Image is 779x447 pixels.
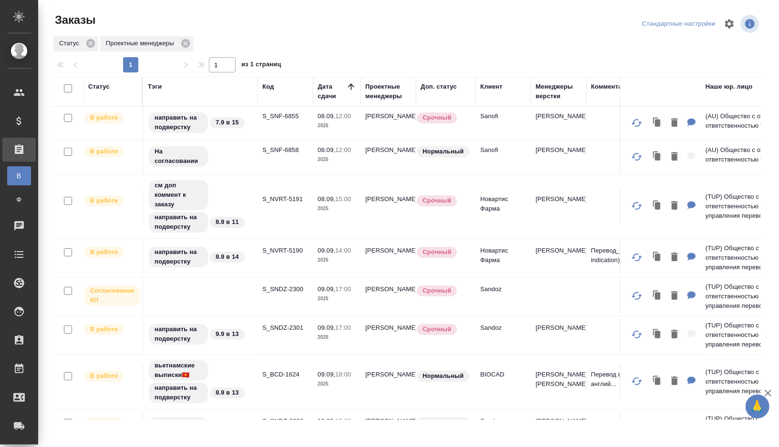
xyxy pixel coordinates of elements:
p: 15:00 [335,195,351,203]
p: 09.09, [318,371,335,378]
td: [PERSON_NAME] [361,365,416,398]
p: Нормальный [423,418,464,427]
td: [PERSON_NAME] [361,241,416,274]
p: 09.09, [318,247,335,254]
p: В работе [90,418,118,427]
p: Срочный [423,196,451,205]
div: Выставляется автоматически, если на указанный объем услуг необходимо больше времени в стандартном... [416,323,471,336]
p: S_SNDZ-2300 [262,284,308,294]
p: BIOCAD [480,370,526,379]
p: В работе [90,147,118,156]
a: В [7,166,31,185]
p: S_NVRT-5191 [262,194,308,204]
a: Ф [7,190,31,209]
div: Выставляет ПМ после принятия заказа от КМа [83,145,137,158]
button: Удалить [666,113,683,133]
span: из 1 страниц [241,59,281,72]
p: Срочный [423,325,451,334]
button: Удалить [666,418,683,438]
button: Обновить [625,145,648,168]
p: 08.09, [318,112,335,120]
p: S_NVRT-5190 [262,246,308,255]
div: На согласовании [148,145,253,168]
button: Клонировать [648,418,666,438]
p: 15:00 [335,417,351,425]
p: 12:00 [335,112,351,120]
p: S_SNDZ-2303 [262,417,308,426]
td: [PERSON_NAME] [361,412,416,445]
p: направить на подверстку [155,213,202,232]
p: 10.09, [318,417,335,425]
p: Новартис Фарма [480,194,526,213]
p: Перевод выписок с вьетнамского/англий... [591,370,696,389]
p: Sanofi [480,145,526,155]
p: Sandoz [480,323,526,333]
div: Выставляется автоматически, если на указанный объем услуг необходимо больше времени в стандартном... [416,246,471,259]
span: 🙏 [749,396,766,417]
div: Выставляет ПМ после принятия заказа от КМа [83,194,137,207]
p: 8.9 в 13 [216,388,239,397]
p: 08.09, [318,195,335,203]
span: Ф [12,195,26,204]
p: [PERSON_NAME], [PERSON_NAME] [536,370,582,389]
p: 2025 [318,294,356,304]
p: 8.9 в 11 [216,217,239,227]
button: 🙏 [746,395,769,418]
button: Обновить [625,112,648,134]
span: Посмотреть информацию [741,15,761,33]
p: На согласовании [155,147,202,166]
button: Обновить [625,323,648,346]
p: направить на подверстку [155,247,202,266]
div: Выставляет ПМ после принятия заказа от КМа [83,323,137,336]
div: Менеджеры верстки [536,82,582,101]
button: Клонировать [648,286,666,306]
div: split button [640,17,718,31]
p: 09.09, [318,324,335,331]
p: Нормальный [423,147,464,156]
div: Выставляется автоматически, если на указанный объем услуг необходимо больше времени в стандартном... [416,194,471,207]
div: направить на подверстку, 9.9 в 18 [148,417,253,439]
p: Срочный [423,247,451,257]
p: Sandoz [480,284,526,294]
div: Тэги [148,82,162,91]
div: направить на подверстку, 9.9 в 13 [148,323,253,345]
p: 09.09, [318,285,335,293]
p: направить на подверстку [155,418,202,437]
div: Выставляет ПМ после принятия заказа от КМа [83,370,137,383]
button: Удалить [666,325,683,345]
p: [PERSON_NAME] [536,246,582,255]
p: 14:00 [335,247,351,254]
td: [PERSON_NAME] [361,280,416,313]
p: 17:00 [335,324,351,331]
button: Обновить [625,246,648,269]
p: [PERSON_NAME] [536,145,582,155]
span: В [12,171,26,181]
p: В работе [90,371,118,381]
button: Клонировать [648,196,666,216]
p: Проектные менеджеры [106,39,177,48]
p: направить на подверстку [155,383,202,402]
button: Удалить [666,248,683,267]
button: Клонировать [648,113,666,133]
p: 2025 [318,255,356,265]
span: Настроить таблицу [718,12,741,35]
button: Удалить [666,196,683,216]
td: [PERSON_NAME] [361,318,416,352]
div: Доп. статус [421,82,457,91]
p: [PERSON_NAME] [536,323,582,333]
p: Статус [59,39,83,48]
div: Выставляется автоматически, если на указанный объем услуг необходимо больше времени в стандартном... [416,112,471,124]
p: 17:00 [335,285,351,293]
p: Согласование КП [90,286,135,305]
p: S_BCD-1624 [262,370,308,379]
td: [PERSON_NAME] [361,190,416,223]
div: Выставляет ПМ после принятия заказа от КМа [83,112,137,124]
p: Перевод_Uperio (new indication)_request [591,246,696,265]
div: Дата сдачи [318,82,346,101]
p: Срочный [423,113,451,122]
p: вьетнамские выписки🇻🇳 [155,361,202,380]
div: Наше юр. лицо [706,82,753,91]
div: Комментарии для КМ [591,82,658,91]
p: 2025 [318,379,356,389]
div: вьетнамские выписки🇻🇳, направить на подверстку, 8.9 в 13 [148,359,253,404]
